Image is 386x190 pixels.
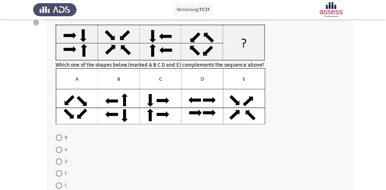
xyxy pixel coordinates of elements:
[56,68,265,124] img: UkFYYV8wODBfQi5wbmcxNjkxMzIzODYxMjg4.png
[62,146,67,154] span: A
[56,25,343,126] div: Which one of the shapes below (marked A B C D and E) complements the sequence above?
[56,25,265,61] img: UkFYYV8wODBfQSAucG5nMTY5MTMyMzYxMzM4Ng==.png
[33,1,77,18] img: Assess Talent Management logo
[62,170,67,177] span: E
[177,6,210,14] p: Remaining:
[62,158,68,165] span: D
[199,6,210,12] span: 11:31
[309,1,353,18] img: Assessment logo of Focus 4 Module Assessment (IB- A/EN/AR)
[62,134,67,142] span: B
[62,182,67,189] span: C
